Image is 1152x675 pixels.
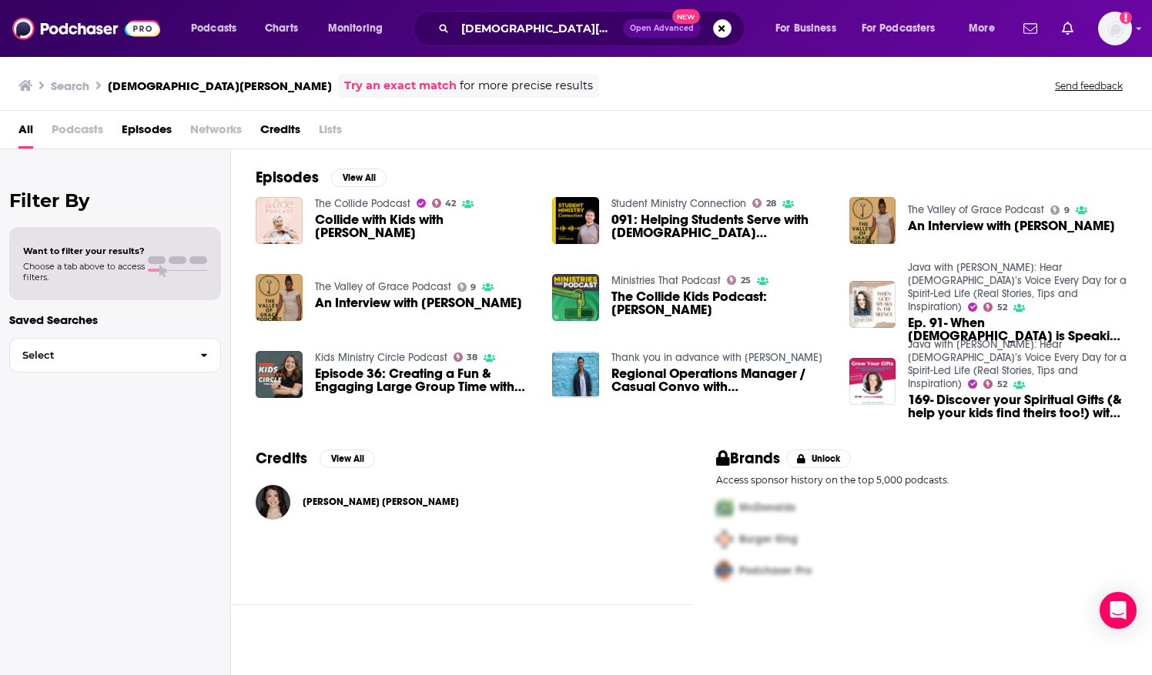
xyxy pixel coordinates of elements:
[983,379,1007,389] a: 52
[265,18,298,39] span: Charts
[460,77,593,95] span: for more precise results
[256,168,387,187] a: EpisodesView All
[611,290,831,316] a: The Collide Kids Podcast: Christen Clark
[1098,12,1132,45] span: Logged in as ShellB
[1120,12,1132,24] svg: Add a profile image
[23,246,145,256] span: Want to filter your results?
[256,485,290,520] img: Kim Christensen Clark
[260,117,300,149] a: Credits
[256,449,307,468] h2: Credits
[611,367,831,393] span: Regional Operations Manager / Casual Convo with [PERSON_NAME]
[12,14,160,43] img: Podchaser - Follow, Share and Rate Podcasts
[256,274,303,321] img: An Interview with Christen Clark
[315,213,534,239] span: Collide with Kids with [PERSON_NAME]
[18,117,33,149] a: All
[1098,12,1132,45] img: User Profile
[908,203,1044,216] a: The Valley of Grace Podcast
[958,16,1014,41] button: open menu
[315,213,534,239] a: Collide with Kids with Christen Clark
[471,284,476,291] span: 9
[849,281,896,328] img: Ep. 91- When God is Speaking in the Silence w/Christen Clark
[454,353,478,362] a: 38
[908,316,1127,343] span: Ep. 91- When [DEMOGRAPHIC_DATA] is Speaking in the Silence w/[PERSON_NAME]
[1064,207,1070,214] span: 9
[552,274,599,321] img: The Collide Kids Podcast: Christen Clark
[1098,12,1132,45] button: Show profile menu
[716,449,780,468] h2: Brands
[611,351,822,364] a: Thank you in advance with Huy Tran
[739,501,795,514] span: McDonalds
[611,290,831,316] span: The Collide Kids Podcast: [PERSON_NAME]
[455,16,623,41] input: Search podcasts, credits, & more...
[315,296,522,309] span: An Interview with [PERSON_NAME]
[1050,79,1127,92] button: Send feedback
[303,496,459,508] a: Kim Christensen Clark
[727,276,751,285] a: 25
[344,77,457,95] a: Try an exact match
[741,277,751,284] span: 25
[775,18,836,39] span: For Business
[427,11,759,46] div: Search podcasts, credits, & more...
[256,168,319,187] h2: Episodes
[1050,206,1070,215] a: 9
[969,18,995,39] span: More
[908,393,1127,419] a: 169- Discover your Spiritual Gifts (& help your kids find theirs too!) with Author Christen Clark
[765,16,856,41] button: open menu
[611,367,831,393] a: Regional Operations Manager / Casual Convo with Christen Clark
[256,351,303,398] img: Episode 36: Creating a Fun & Engaging Large Group Time with Christen Clark
[256,197,303,244] a: Collide with Kids with Christen Clark
[611,213,831,239] a: 091: Helping Students Serve with Christen Clark
[1056,15,1080,42] a: Show notifications dropdown
[552,351,599,398] img: Regional Operations Manager / Casual Convo with Christen Clark
[9,338,221,373] button: Select
[739,533,798,546] span: Burger King
[997,381,1007,388] span: 52
[1017,15,1043,42] a: Show notifications dropdown
[752,199,776,208] a: 28
[908,261,1127,313] a: Java with Jen: Hear God’s Voice Every Day for a Spirit-Led Life (Real Stories, Tips and Inspiration)
[849,358,896,405] img: 169- Discover your Spiritual Gifts (& help your kids find theirs too!) with Author Christen Clark
[983,302,1007,312] a: 52
[908,219,1115,232] span: An Interview with [PERSON_NAME]
[445,200,456,207] span: 42
[108,79,332,93] h3: [DEMOGRAPHIC_DATA][PERSON_NAME]
[51,79,89,93] h3: Search
[908,316,1127,343] a: Ep. 91- When God is Speaking in the Silence w/Christen Clark
[315,367,534,393] span: Episode 36: Creating a Fun & Engaging Large Group Time with [PERSON_NAME]
[611,213,831,239] span: 091: Helping Students Serve with [DEMOGRAPHIC_DATA][PERSON_NAME]
[908,393,1127,419] span: 169- Discover your Spiritual Gifts (& help your kids find theirs too!) with Author [PERSON_NAME]
[852,16,958,41] button: open menu
[320,449,375,468] button: View All
[611,197,746,210] a: Student Ministry Connection
[552,197,599,244] img: 091: Helping Students Serve with Christen Clark
[317,16,403,41] button: open menu
[256,477,667,526] button: Kim Christensen ClarkKim Christensen Clark
[328,18,383,39] span: Monitoring
[315,280,451,293] a: The Valley of Grace Podcast
[1100,592,1137,629] div: Open Intercom Messenger
[52,117,103,149] span: Podcasts
[862,18,936,39] span: For Podcasters
[672,9,700,24] span: New
[467,354,477,361] span: 38
[191,18,236,39] span: Podcasts
[432,199,457,208] a: 42
[716,474,1127,486] p: Access sponsor history on the top 5,000 podcasts.
[122,117,172,149] a: Episodes
[315,351,447,364] a: Kids Ministry Circle Podcast
[315,296,522,309] a: An Interview with Christen Clark
[319,117,342,149] span: Lists
[10,350,188,360] span: Select
[630,25,694,32] span: Open Advanced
